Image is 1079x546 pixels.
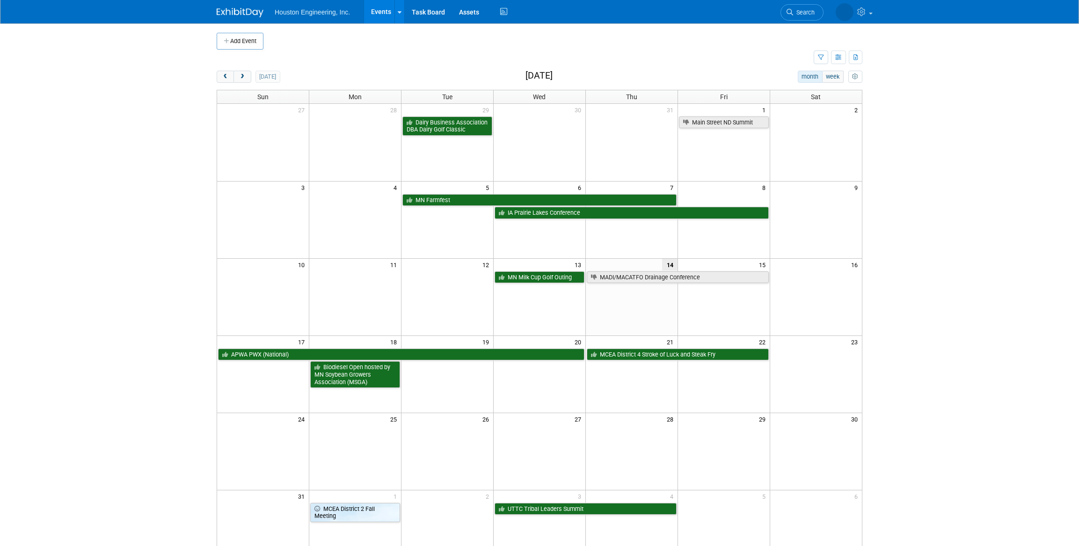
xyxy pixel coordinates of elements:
span: Tue [442,93,452,101]
span: 10 [297,259,309,270]
span: Wed [533,93,546,101]
a: Search [780,4,824,21]
span: 6 [853,490,862,502]
span: 27 [574,413,585,425]
span: 15 [758,259,770,270]
span: 1 [761,104,770,116]
span: 8 [761,182,770,193]
button: myCustomButton [848,71,862,83]
span: 4 [669,490,678,502]
a: MCEA District 4 Stroke of Luck and Steak Fry [587,349,769,361]
span: Houston Engineering, Inc. [275,8,350,16]
span: 3 [300,182,309,193]
span: 19 [481,336,493,348]
button: week [822,71,844,83]
a: APWA PWX (National) [218,349,584,361]
span: 9 [853,182,862,193]
span: 6 [577,182,585,193]
button: prev [217,71,234,83]
span: 26 [481,413,493,425]
img: ExhibitDay [217,8,263,17]
a: Main Street ND Summit [679,116,769,129]
img: Heidi Joarnt [836,3,853,21]
button: [DATE] [255,71,280,83]
a: Dairy Business Association DBA Dairy Golf Classic [402,116,492,136]
a: MADI/MACATFO Drainage Conference [587,271,769,284]
span: 16 [850,259,862,270]
span: 14 [662,259,678,270]
a: MCEA District 2 Fall Meeting [310,503,400,522]
h2: [DATE] [525,71,553,81]
span: Sun [257,93,269,101]
span: 30 [850,413,862,425]
span: 7 [669,182,678,193]
span: 17 [297,336,309,348]
a: IA Prairie Lakes Conference [495,207,769,219]
i: Personalize Calendar [852,74,858,80]
span: 5 [761,490,770,502]
span: 31 [297,490,309,502]
a: MN Milk Cup Golf Outing [495,271,584,284]
span: 4 [393,182,401,193]
span: Fri [720,93,728,101]
button: Add Event [217,33,263,50]
span: 25 [389,413,401,425]
span: 30 [574,104,585,116]
span: 3 [577,490,585,502]
span: 18 [389,336,401,348]
a: Biodiesel Open hosted by MN Soybean Growers Association (MSGA) [310,361,400,388]
span: 2 [853,104,862,116]
span: 20 [574,336,585,348]
span: Sat [811,93,821,101]
span: 28 [389,104,401,116]
a: MN Farmfest [402,194,677,206]
span: 29 [481,104,493,116]
span: 28 [666,413,678,425]
span: 23 [850,336,862,348]
span: Mon [349,93,362,101]
button: next [233,71,251,83]
a: UTTC Tribal Leaders Summit [495,503,677,515]
span: 13 [574,259,585,270]
span: 12 [481,259,493,270]
span: Search [793,9,815,16]
span: Thu [626,93,637,101]
span: 1 [393,490,401,502]
span: 31 [666,104,678,116]
span: 29 [758,413,770,425]
button: month [798,71,823,83]
span: 24 [297,413,309,425]
span: 11 [389,259,401,270]
span: 22 [758,336,770,348]
span: 2 [485,490,493,502]
span: 5 [485,182,493,193]
span: 21 [666,336,678,348]
span: 27 [297,104,309,116]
